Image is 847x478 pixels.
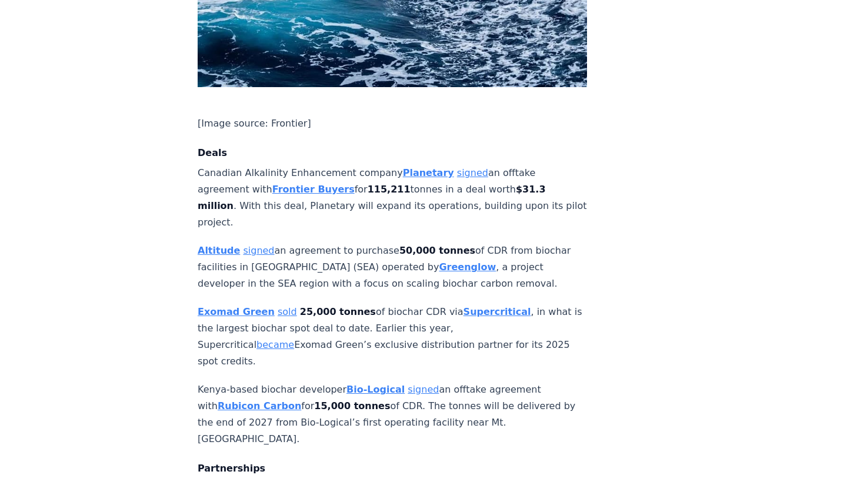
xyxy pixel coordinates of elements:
[198,115,587,132] p: [Image source: Frontier]
[218,400,301,411] a: Rubicon Carbon
[439,261,496,273] a: Greenglow
[256,339,294,350] a: became
[463,306,531,317] a: Supercritical
[300,306,376,317] strong: 25,000 tonnes
[408,384,439,395] a: signed
[198,165,587,231] p: Canadian Alkalinity Enhancement company an offtake agreement with for tonnes in a deal worth . Wi...
[198,304,587,370] p: of biochar CDR via , in what is the largest biochar spot deal to date. Earlier this year, Supercr...
[272,184,355,195] a: Frontier Buyers
[457,167,488,178] a: signed
[346,384,405,395] a: Bio-Logical
[198,245,240,256] a: Altitude
[399,245,475,256] strong: 50,000 tonnes
[368,184,411,195] strong: 115,211
[198,381,587,447] p: Kenya-based biochar developer an offtake agreement with for of CDR. The tonnes will be delivered ...
[198,147,227,158] strong: Deals
[403,167,454,178] a: Planetary
[198,306,275,317] a: Exomad Green
[278,306,297,317] a: sold
[314,400,390,411] strong: 15,000 tonnes
[198,243,587,292] p: an agreement to purchase of CDR from biochar facilities in [GEOGRAPHIC_DATA] (SEA) operated by , ...
[243,245,274,256] a: signed
[198,463,265,474] strong: Partnerships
